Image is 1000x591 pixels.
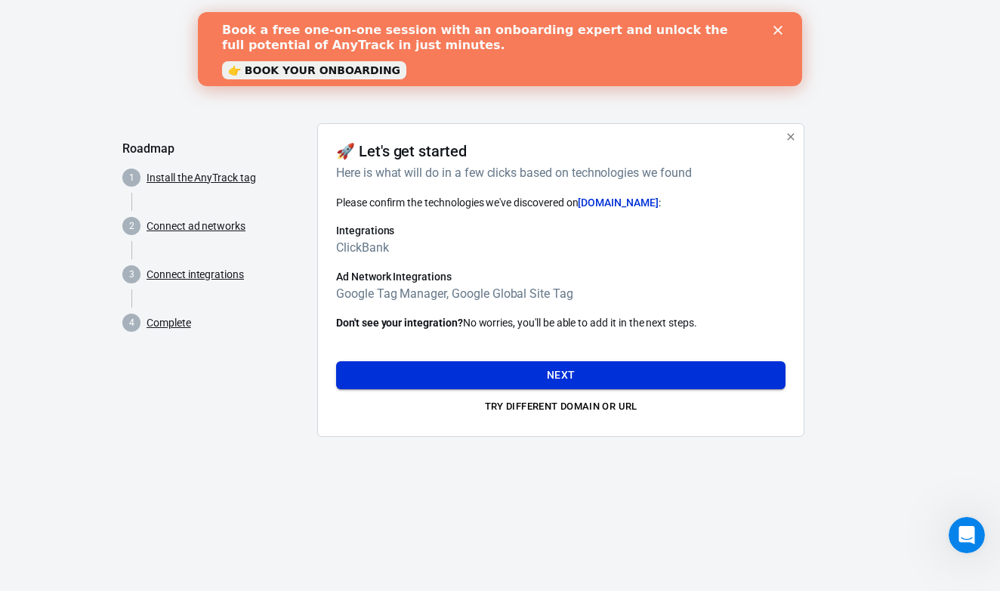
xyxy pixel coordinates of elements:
[336,315,785,331] p: No worries, you'll be able to add it in the next steps.
[336,223,785,238] h6: Integrations
[147,170,256,186] a: Install the AnyTrack tag
[336,317,463,329] strong: Don't see your integration?
[336,284,785,303] h6: Google Tag Manager, Google Global Site Tag
[147,315,191,331] a: Complete
[198,12,802,86] iframe: Intercom live chat banner
[336,196,661,209] span: Please confirm the technologies we've discovered on :
[147,267,244,283] a: Connect integrations
[122,141,305,156] h5: Roadmap
[336,163,779,182] h6: Here is what will do in a few clicks based on technologies we found
[576,14,591,23] div: Close
[336,238,785,257] h6: ClickBank
[949,517,985,553] iframe: Intercom live chat
[578,196,658,209] span: [DOMAIN_NAME]
[336,269,785,284] h6: Ad Network Integrations
[336,395,785,419] button: Try different domain or url
[336,142,467,160] h4: 🚀 Let's get started
[122,24,878,51] div: AnyTrack
[129,172,134,183] text: 1
[129,269,134,280] text: 3
[129,221,134,231] text: 2
[336,361,785,389] button: Next
[129,317,134,328] text: 4
[147,218,245,234] a: Connect ad networks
